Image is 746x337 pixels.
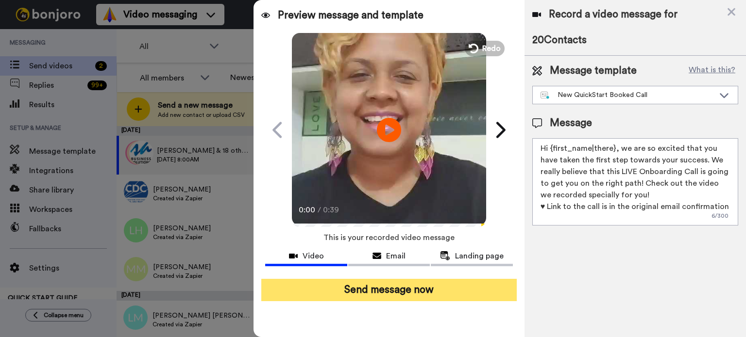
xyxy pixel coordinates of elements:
div: New QuickStart Booked Call [541,90,714,100]
span: Landing page [455,250,504,262]
textarea: Hi {first_name|there}, we are so excited that you have taken the first step towards your success.... [532,138,738,225]
span: Email [386,250,406,262]
img: nextgen-template.svg [541,92,550,99]
span: Message template [550,64,637,78]
span: Video [303,250,324,262]
span: This is your recorded video message [323,227,455,248]
span: 0:39 [323,204,340,216]
span: Message [550,116,592,130]
button: What is this? [686,64,738,78]
span: / [318,204,321,216]
button: Send message now [261,279,517,301]
span: 0:00 [299,204,316,216]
